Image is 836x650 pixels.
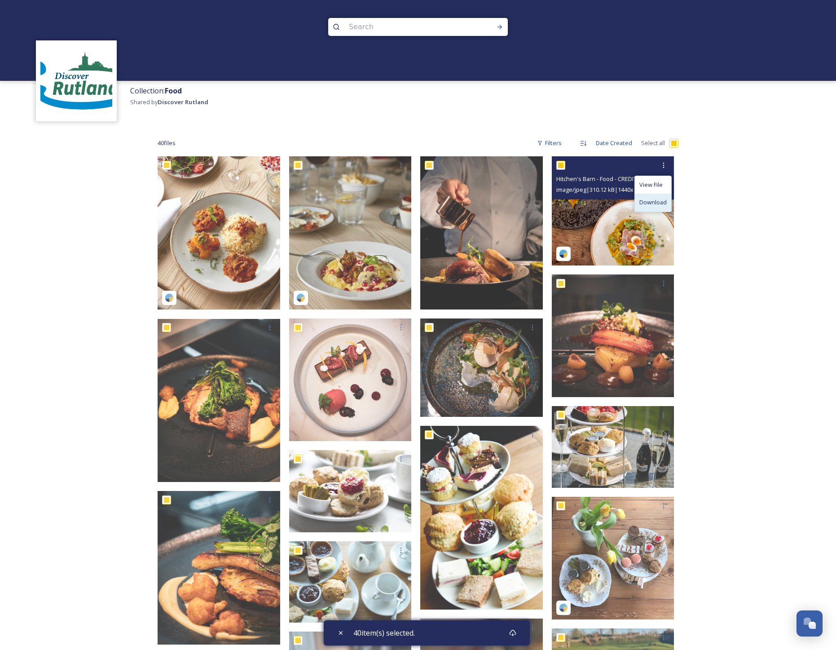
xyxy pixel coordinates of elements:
img: Rutland Food-11.jpg [158,319,280,482]
input: Search [344,17,467,37]
img: snapsea-logo.png [296,293,305,302]
img: CREDIT marquess_exeter- food.jpg [158,156,280,310]
img: Gates Garden Centre - Afternoon Tea - Food - CREDIT_ Gates Garden Centre (DR).jpeg [420,426,543,610]
img: Gates Garden Centre - Afternoon Tea - Food - CREDIT_ Gates Garden Centre (DR) (3).jpg [289,450,412,532]
img: DiscoverRutlandlog37F0B7.png [40,45,112,117]
span: 40 item(s) selected. [353,628,415,638]
span: View File [639,181,663,189]
img: Hitchen's Barn - Food - CREDIT: jodineshungry (Instagram) (DR).jpg [552,156,674,265]
img: Rutland Food-14.jpg [420,318,543,416]
img: Rutland Food-19.jpg [289,318,412,441]
span: Select all [641,139,665,147]
img: Rutland Farm Park - Cake - Food and Drink - CREDIT: rutlandfarmpark (Instagram) (DR).jpg [552,497,674,619]
span: Download [639,198,667,207]
img: marquess_exeter-17954081912317964.jpg [289,156,412,310]
img: snapsea-logo.png [165,293,174,302]
span: image/jpeg | 310.12 kB | 1440 x 1281 [556,186,646,194]
img: snapsea-logo.png [559,603,568,612]
span: Hitchen's Barn - Food - CREDIT: jodineshungry (Instagram) (DR).jpg [556,174,731,183]
span: 40 file s [158,139,176,147]
strong: Food [165,86,182,96]
img: Rutland Food-25.jpg [552,274,674,397]
span: Shared by [130,98,208,106]
span: Collection: [130,86,182,96]
img: snapsea-logo.png [559,249,568,258]
img: Rutland Food-27.jpg [158,491,280,644]
button: Open Chat [796,610,823,637]
div: Filters [532,134,566,152]
img: Gates Garden Centre - Afternoon Tea - Food - CREDIT_ Gates Garden Centre (DR) (5).jpg [289,541,412,623]
div: Date Created [591,134,637,152]
img: CREDIT Rutland Hall Hotel - food - Sunday Roast.jpg [420,156,543,310]
strong: Discover Rutland [158,98,208,106]
img: Gates Garden Centre - Afternoon Tea - Food - CREDIT_ Gates Garden Centre (DR) (4).jpg [552,406,674,488]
